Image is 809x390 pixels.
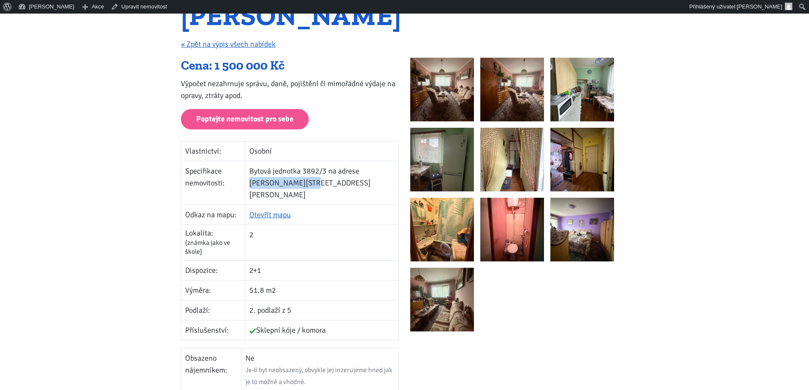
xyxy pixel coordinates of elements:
[245,261,398,281] td: 2+1
[181,58,399,74] div: Cena: 1 500 000 Kč
[737,3,782,10] span: [PERSON_NAME]
[245,320,398,340] td: Sklepní kóje / komora
[181,78,399,101] p: Výpočet nezahrnuje správu, daně, pojištění či mimořádné výdaje na opravy, ztráty apod.
[185,238,230,256] span: (známka jako ve škole)
[181,205,245,225] td: Odkaz na mapu:
[245,225,398,261] td: 2
[249,210,291,219] a: Otevřít mapu
[181,109,309,130] a: Poptejte nemovitost pro sebe
[181,281,245,300] td: Výměra:
[245,161,398,205] td: Bytová jednotka 3892/3 na adrese [PERSON_NAME][STREET_ADDRESS][PERSON_NAME]
[181,39,276,49] a: « Zpět na výpis všech nabídek
[181,225,245,261] td: Lokalita:
[245,364,395,388] div: Je-li byt neobsazený, obvykle jej inzerujeme hned jak je to možné a vhodné.
[245,300,398,320] td: 2. podlaží z 5
[245,281,398,300] td: 51.8 m2
[181,320,245,340] td: Příslušenství:
[181,161,245,205] td: Specifikace nemovitosti:
[181,300,245,320] td: Podlaží:
[181,141,245,161] td: Vlastnictví:
[245,141,398,161] td: Osobní
[181,261,245,281] td: Dispozice:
